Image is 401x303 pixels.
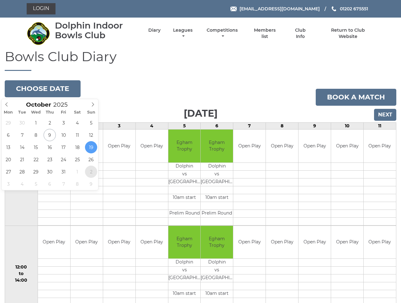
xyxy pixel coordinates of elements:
button: Choose date [5,80,81,97]
td: Open Play [136,130,168,162]
span: October 25, 2025 [71,153,83,166]
span: October 28, 2025 [16,166,28,178]
span: October 8, 2025 [30,129,42,141]
span: November 7, 2025 [57,178,70,190]
td: Open Play [136,226,168,259]
td: 10 [331,123,364,130]
span: 01202 675551 [340,6,368,12]
span: Sat [71,110,84,114]
td: Open Play [364,130,396,162]
span: October 10, 2025 [57,129,70,141]
span: Thu [43,110,57,114]
span: October 2, 2025 [44,117,56,129]
input: Scroll to increment [51,101,76,108]
td: Open Play [103,226,135,259]
a: Club Info [290,27,311,40]
span: October 21, 2025 [16,153,28,166]
span: October 26, 2025 [85,153,97,166]
span: October 22, 2025 [30,153,42,166]
td: Open Play [233,226,266,259]
td: Open Play [298,130,331,162]
span: September 30, 2025 [16,117,28,129]
td: 3 [103,123,135,130]
td: Egham Trophy [168,130,201,162]
span: October 5, 2025 [85,117,97,129]
td: Open Play [71,226,103,259]
span: Mon [2,110,15,114]
td: Egham Trophy [201,130,233,162]
span: [EMAIL_ADDRESS][DOMAIN_NAME] [240,6,320,12]
span: October 30, 2025 [44,166,56,178]
span: October 4, 2025 [71,117,83,129]
span: November 5, 2025 [30,178,42,190]
span: November 9, 2025 [85,178,97,190]
td: [GEOGRAPHIC_DATA] [201,274,233,282]
td: Open Play [103,130,135,162]
span: November 6, 2025 [44,178,56,190]
td: 9 [298,123,331,130]
h1: Bowls Club Diary [5,49,396,71]
td: Open Play [38,226,70,259]
td: 10am start [201,290,233,298]
td: Prelim Round [201,210,233,217]
a: Phone us 01202 675551 [331,5,368,12]
a: Return to Club Website [321,27,374,40]
td: Open Play [233,130,266,162]
td: 10am start [168,194,201,202]
td: vs [201,170,233,178]
span: September 29, 2025 [2,117,14,129]
td: Dolphin [168,259,201,267]
td: 11 [363,123,396,130]
td: Open Play [364,226,396,259]
span: October 6, 2025 [2,129,14,141]
td: 7 [233,123,266,130]
span: November 3, 2025 [2,178,14,190]
span: October 18, 2025 [71,141,83,153]
span: October 17, 2025 [57,141,70,153]
span: Fri [57,110,71,114]
span: October 3, 2025 [57,117,70,129]
td: 6 [201,123,233,130]
span: Tue [15,110,29,114]
td: vs [168,170,201,178]
span: November 8, 2025 [71,178,83,190]
td: 4 [135,123,168,130]
td: Egham Trophy [168,226,201,259]
span: November 4, 2025 [16,178,28,190]
a: Book a match [316,89,396,106]
span: October 11, 2025 [71,129,83,141]
td: 8 [266,123,298,130]
td: Open Play [298,226,331,259]
input: Next [374,109,396,121]
span: October 27, 2025 [2,166,14,178]
td: Dolphin [168,162,201,170]
td: vs [168,267,201,274]
span: October 13, 2025 [2,141,14,153]
span: October 1, 2025 [30,117,42,129]
span: October 24, 2025 [57,153,70,166]
span: October 15, 2025 [30,141,42,153]
span: October 19, 2025 [85,141,97,153]
span: Wed [29,110,43,114]
span: October 9, 2025 [44,129,56,141]
td: vs [201,267,233,274]
td: 10am start [168,290,201,298]
td: Open Play [331,226,363,259]
span: October 23, 2025 [44,153,56,166]
td: Open Play [266,226,298,259]
span: October 7, 2025 [16,129,28,141]
span: October 14, 2025 [16,141,28,153]
span: November 1, 2025 [71,166,83,178]
td: 5 [168,123,201,130]
td: [GEOGRAPHIC_DATA] [168,178,201,186]
td: Egham Trophy [201,226,233,259]
a: Login [27,3,55,14]
td: Prelim Round [168,210,201,217]
a: Competitions [205,27,240,40]
div: Dolphin Indoor Bowls Club [55,21,137,40]
a: Members list [250,27,279,40]
span: Scroll to increment [26,102,51,108]
span: Sun [84,110,98,114]
a: Leagues [171,27,194,40]
td: [GEOGRAPHIC_DATA] [168,274,201,282]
